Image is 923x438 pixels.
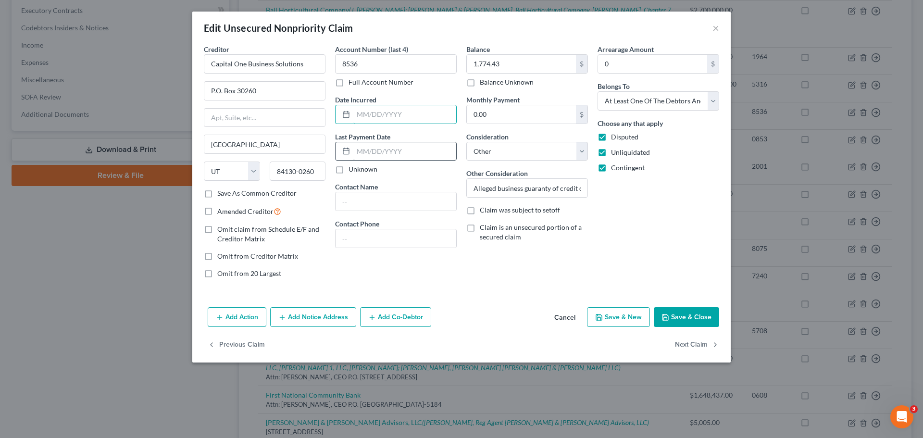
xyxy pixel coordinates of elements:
button: × [712,22,719,34]
span: Omit claim from Schedule E/F and Creditor Matrix [217,225,319,243]
span: Creditor [204,45,229,53]
span: 3 [910,405,918,413]
button: Cancel [547,308,583,327]
button: Save & New [587,307,650,327]
label: Other Consideration [466,168,528,178]
input: Enter city... [204,135,325,153]
span: Contingent [611,163,645,172]
input: XXXX [335,54,457,74]
span: Unliquidated [611,148,650,156]
button: Add Co-Debtor [360,307,431,327]
input: -- [336,192,456,211]
div: $ [576,105,587,124]
span: Omit from 20 Largest [217,269,281,277]
input: Enter address... [204,82,325,100]
label: Unknown [349,164,377,174]
label: Consideration [466,132,509,142]
label: Monthly Payment [466,95,520,105]
label: Balance [466,44,490,54]
input: 0.00 [598,55,707,73]
span: Amended Creditor [217,207,274,215]
input: -- [336,229,456,248]
iframe: Intercom live chat [890,405,913,428]
label: Last Payment Date [335,132,390,142]
input: Apt, Suite, etc... [204,109,325,127]
span: Claim is an unsecured portion of a secured claim [480,223,582,241]
button: Previous Claim [208,335,265,355]
span: Claim was subject to setoff [480,206,560,214]
label: Balance Unknown [480,77,534,87]
span: Omit from Creditor Matrix [217,252,298,260]
label: Contact Name [335,182,378,192]
span: Disputed [611,133,638,141]
label: Date Incurred [335,95,376,105]
label: Arrearage Amount [598,44,654,54]
input: Enter zip... [270,162,326,181]
span: Belongs To [598,82,630,90]
div: Edit Unsecured Nonpriority Claim [204,21,353,35]
button: Add Action [208,307,266,327]
input: Specify... [467,179,587,197]
button: Add Notice Address [270,307,356,327]
label: Account Number (last 4) [335,44,408,54]
div: $ [707,55,719,73]
input: 0.00 [467,105,576,124]
button: Next Claim [675,335,719,355]
label: Contact Phone [335,219,379,229]
input: Search creditor by name... [204,54,325,74]
label: Save As Common Creditor [217,188,297,198]
input: 0.00 [467,55,576,73]
label: Choose any that apply [598,118,663,128]
button: Save & Close [654,307,719,327]
label: Full Account Number [349,77,413,87]
input: MM/DD/YYYY [353,105,456,124]
div: $ [576,55,587,73]
input: MM/DD/YYYY [353,142,456,161]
